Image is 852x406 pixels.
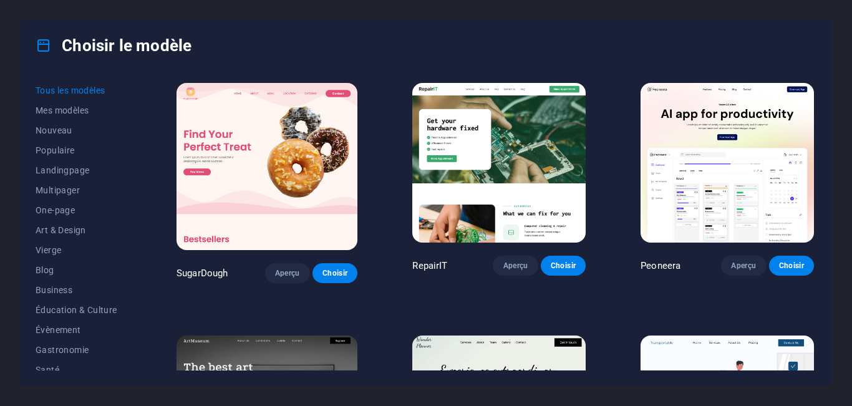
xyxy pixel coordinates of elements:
[36,185,122,195] span: Multipager
[36,140,122,160] button: Populaire
[769,256,814,276] button: Choisir
[412,259,447,272] p: RepairIT
[36,180,122,200] button: Multipager
[412,83,586,243] img: RepairIT
[36,345,122,355] span: Gastronomie
[36,285,122,295] span: Business
[275,268,300,278] span: Aperçu
[36,165,122,175] span: Landingpage
[36,325,122,335] span: Évènement
[36,200,122,220] button: One-page
[312,263,357,283] button: Choisir
[36,36,191,56] h4: Choisir le modèle
[36,100,122,120] button: Mes modèles
[36,85,122,95] span: Tous les modèles
[36,320,122,340] button: Évènement
[265,263,310,283] button: Aperçu
[36,220,122,240] button: Art & Design
[177,267,228,279] p: SugarDough
[36,105,122,115] span: Mes modèles
[779,261,804,271] span: Choisir
[551,261,576,271] span: Choisir
[322,268,347,278] span: Choisir
[36,120,122,140] button: Nouveau
[541,256,586,276] button: Choisir
[36,145,122,155] span: Populaire
[36,240,122,260] button: Vierge
[721,256,766,276] button: Aperçu
[36,125,122,135] span: Nouveau
[36,205,122,215] span: One-page
[177,83,357,250] img: SugarDough
[36,260,122,280] button: Blog
[36,305,122,315] span: Éducation & Culture
[731,261,756,271] span: Aperçu
[641,83,814,243] img: Peoneera
[36,365,122,375] span: Santé
[503,261,528,271] span: Aperçu
[36,160,122,180] button: Landingpage
[36,340,122,360] button: Gastronomie
[36,245,122,255] span: Vierge
[36,280,122,300] button: Business
[36,80,122,100] button: Tous les modèles
[36,265,122,275] span: Blog
[641,259,680,272] p: Peoneera
[36,300,122,320] button: Éducation & Culture
[493,256,538,276] button: Aperçu
[36,225,122,235] span: Art & Design
[36,360,122,380] button: Santé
